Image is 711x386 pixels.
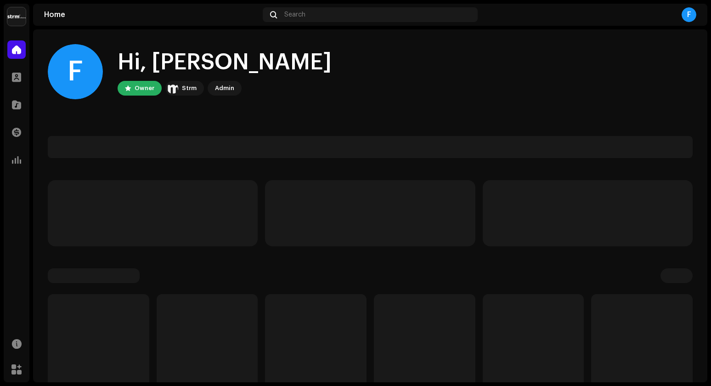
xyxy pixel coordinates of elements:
[48,44,103,99] div: F
[118,48,332,77] div: Hi, [PERSON_NAME]
[215,83,234,94] div: Admin
[167,83,178,94] img: 408b884b-546b-4518-8448-1008f9c76b02
[135,83,154,94] div: Owner
[682,7,696,22] div: F
[7,7,26,26] img: 408b884b-546b-4518-8448-1008f9c76b02
[182,83,197,94] div: Strm
[284,11,305,18] span: Search
[44,11,259,18] div: Home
